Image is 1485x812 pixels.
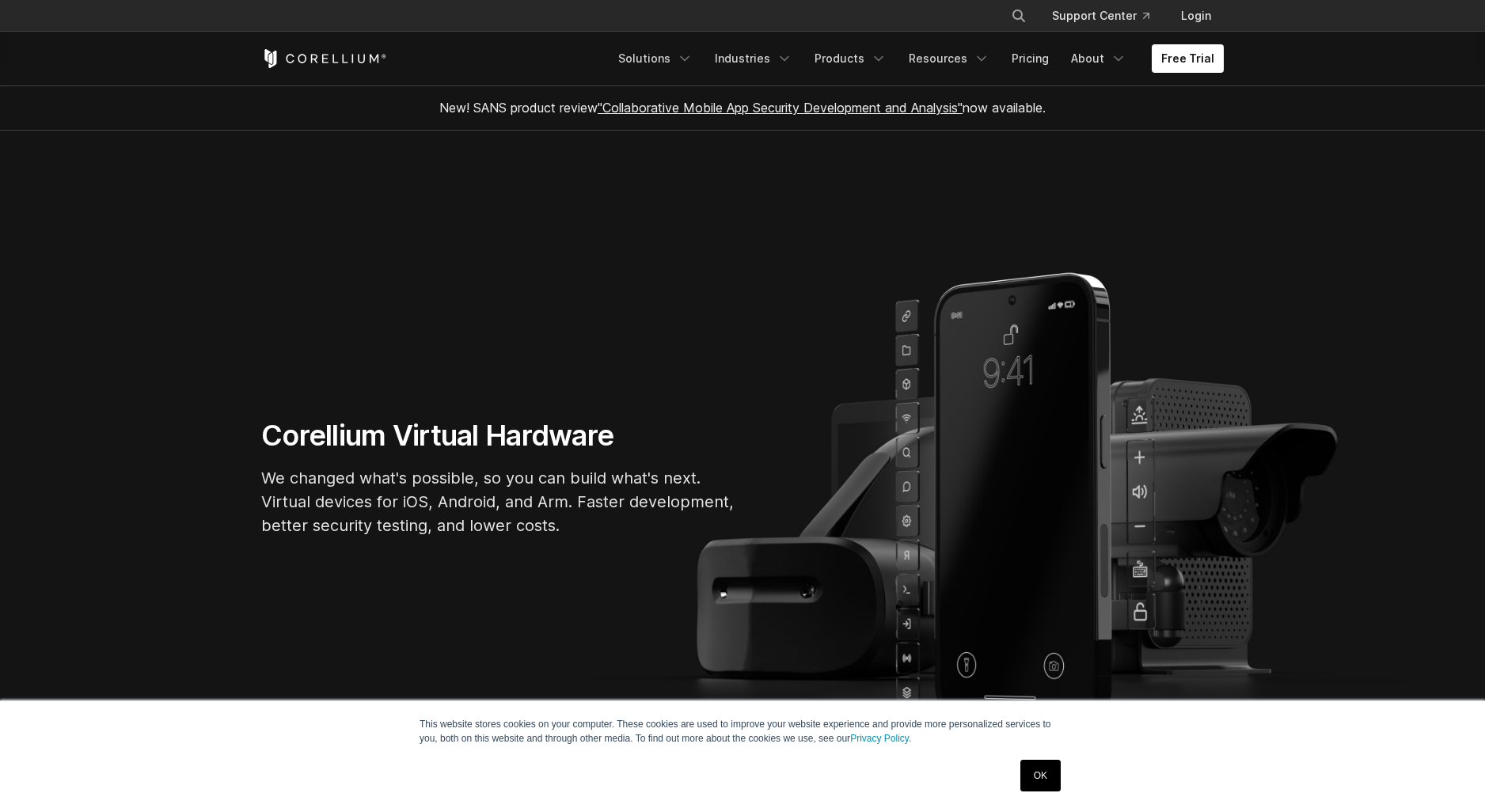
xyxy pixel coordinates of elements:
a: About [1062,44,1136,73]
div: Navigation Menu [609,44,1224,73]
p: This website stores cookies on your computer. These cookies are used to improve your website expe... [420,717,1065,746]
h1: Corellium Virtual Hardware [261,418,736,453]
div: Navigation Menu [992,2,1224,30]
a: Corellium Home [261,49,387,68]
a: Login [1168,2,1224,30]
a: Industries [705,44,802,73]
a: Free Trial [1152,44,1224,73]
span: New! SANS product review now available. [439,100,1046,116]
a: Pricing [1002,44,1058,73]
a: Privacy Policy. [850,733,911,744]
button: Search [1005,2,1033,30]
a: "Collaborative Mobile App Security Development and Analysis" [598,100,963,116]
a: Support Center [1039,2,1162,30]
a: Resources [899,44,999,73]
a: OK [1020,760,1061,791]
a: Solutions [609,44,702,73]
p: We changed what's possible, so you can build what's next. Virtual devices for iOS, Android, and A... [261,466,736,537]
a: Products [805,44,896,73]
